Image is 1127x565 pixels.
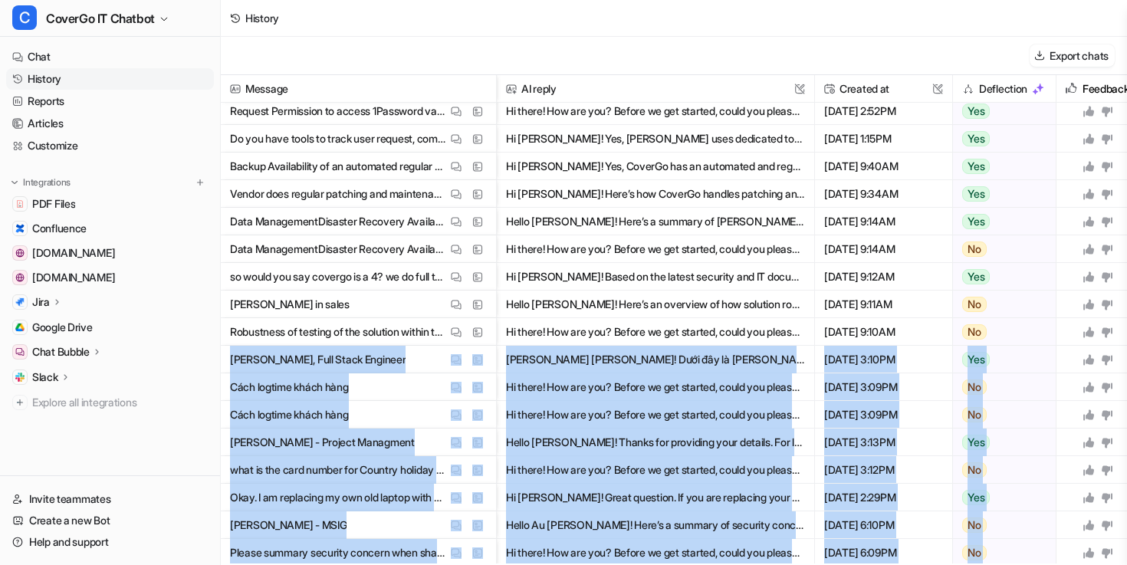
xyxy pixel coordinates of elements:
[230,291,350,318] p: [PERSON_NAME] in sales
[15,224,25,233] img: Confluence
[506,208,805,235] button: Hello [PERSON_NAME]! Here’s a summary of [PERSON_NAME]’s Data Management and Disaster Recovery pr...
[962,186,990,202] span: Yes
[821,97,946,125] span: [DATE] 2:52PM
[32,390,208,415] span: Explore all integrations
[230,153,447,180] p: Backup Availability of an automated regular backup process
[962,490,990,505] span: Yes
[506,346,805,373] button: [PERSON_NAME] [PERSON_NAME]! Dưới đây là [PERSON_NAME] logtime (ghi [PERSON_NAME] [PERSON_NAME] v...
[6,175,75,190] button: Integrations
[962,159,990,174] span: Yes
[6,193,214,215] a: PDF FilesPDF Files
[953,235,1047,263] button: No
[195,177,205,188] img: menu_add.svg
[953,456,1047,484] button: No
[962,241,987,257] span: No
[962,324,987,340] span: No
[821,235,946,263] span: [DATE] 9:14AM
[6,531,214,553] a: Help and support
[821,401,946,429] span: [DATE] 3:09PM
[32,294,50,310] p: Jira
[962,462,987,478] span: No
[821,180,946,208] span: [DATE] 9:34AM
[15,347,25,356] img: Chat Bubble
[953,318,1047,346] button: No
[6,488,214,510] a: Invite teammates
[6,510,214,531] a: Create a new Bot
[953,180,1047,208] button: Yes
[962,435,990,450] span: Yes
[230,456,447,484] p: what is the card number for Country holiday to fill in tempo
[962,352,990,367] span: Yes
[962,269,990,284] span: Yes
[230,125,447,153] p: Do you have tools to track user request, complains and suggestions?
[6,90,214,112] a: Reports
[953,208,1047,235] button: Yes
[506,180,805,208] button: Hi [PERSON_NAME]! Here’s how CoverGo handles patching and rollback procedures: Patch Frequency • ...
[953,346,1047,373] button: Yes
[230,263,447,291] p: so would you say covergo is a 4? we do full testing?
[821,456,946,484] span: [DATE] 3:12PM
[962,103,990,119] span: Yes
[6,267,214,288] a: support.atlassian.com[DOMAIN_NAME]
[953,263,1047,291] button: Yes
[15,248,25,258] img: community.atlassian.com
[962,545,987,560] span: No
[962,517,987,533] span: No
[230,180,447,208] p: Vendor does regular patching and maintenance Patch frequency? Rollback plans?
[953,429,1047,456] button: Yes
[230,511,347,539] p: [PERSON_NAME] - MSIG
[23,176,71,189] p: Integrations
[506,456,805,484] button: Hi there! How are you? Before we get started, could you please tell me your name (First Name + La...
[506,511,805,539] button: Hello Au [PERSON_NAME]! Here’s a summary of security concerns when sharing your screen during mee...
[230,97,447,125] p: Request Permission to access 1Password vault
[962,297,987,312] span: No
[506,291,805,318] button: Hello [PERSON_NAME]! Here’s an overview of how solution robustness and testing are managed at Cov...
[230,235,447,263] p: Data ManagementDisaster Recovery Availability of an offsite DR region? Regular DR Testing/Simulat...
[32,370,58,385] p: Slack
[953,153,1047,180] button: Yes
[821,511,946,539] span: [DATE] 6:10PM
[230,401,349,429] p: Cách logtime khách hàng
[230,346,406,373] p: [PERSON_NAME], Full Stack Engineer
[6,317,214,338] a: Google DriveGoogle Drive
[821,208,946,235] span: [DATE] 9:14AM
[32,245,115,261] span: [DOMAIN_NAME]
[6,218,214,239] a: ConfluenceConfluence
[15,273,25,282] img: support.atlassian.com
[245,10,279,26] div: History
[821,346,946,373] span: [DATE] 3:10PM
[230,373,349,401] p: Cách logtime khách hàng
[821,318,946,346] span: [DATE] 9:10AM
[6,68,214,90] a: History
[506,429,805,456] button: Hello [PERSON_NAME]! Thanks for providing your details. For logging a "Country Holiday" in Tempo,...
[32,221,87,236] span: Confluence
[32,270,115,285] span: [DOMAIN_NAME]
[12,395,28,410] img: explore all integrations
[953,97,1047,125] button: Yes
[15,199,25,209] img: PDF Files
[821,153,946,180] span: [DATE] 9:40AM
[821,291,946,318] span: [DATE] 9:11AM
[15,323,25,332] img: Google Drive
[227,75,490,103] span: Message
[230,429,415,456] p: [PERSON_NAME] - Project Managment
[506,318,805,346] button: Hi there! How are you? Before we get started, could you please tell me your name (First Name + La...
[962,131,990,146] span: Yes
[32,196,75,212] span: PDF Files
[821,429,946,456] span: [DATE] 3:13PM
[506,153,805,180] button: Hi [PERSON_NAME]! Yes, CoverGo has an automated and regular backup process in place. - All data s...
[953,511,1047,539] button: No
[953,484,1047,511] button: Yes
[15,373,25,382] img: Slack
[821,75,946,103] span: Created at
[9,177,20,188] img: expand menu
[506,263,805,291] button: Hi [PERSON_NAME]! Based on the latest security and IT documentation, CoverGo does qualify as a "4...
[506,484,805,511] button: Hi [PERSON_NAME]! Great question. If you are replacing your personal laptop with a company-owned ...
[953,291,1047,318] button: No
[6,113,214,134] a: Articles
[979,75,1027,103] h2: Deflection
[32,320,93,335] span: Google Drive
[6,46,214,67] a: Chat
[962,407,987,422] span: No
[6,392,214,413] a: Explore all integrations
